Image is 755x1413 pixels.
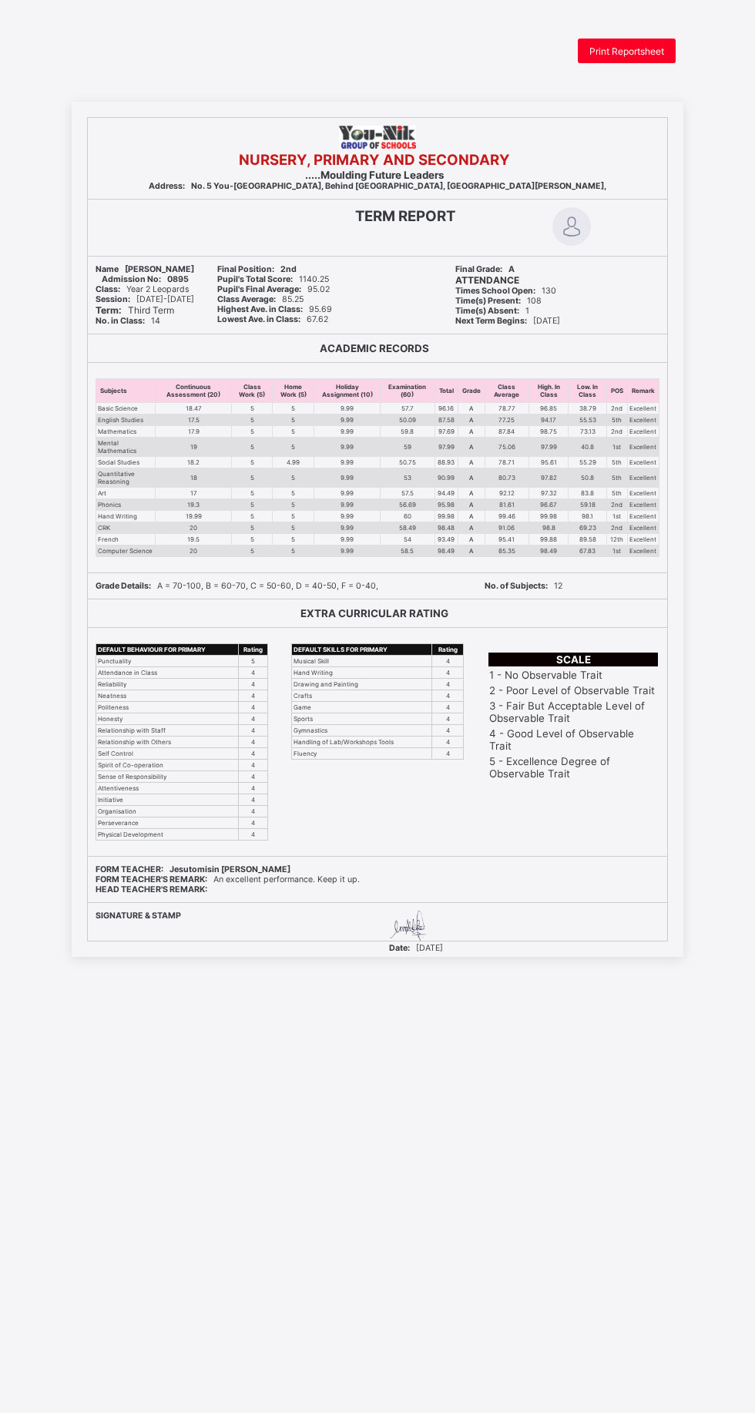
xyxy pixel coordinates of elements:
td: 2nd [606,499,627,511]
th: DEFAULT BEHAVIOUR FOR PRIMARY [96,644,239,656]
td: Mathematics [96,426,156,438]
th: Holiday Assignment (10) [314,379,381,403]
td: 4.99 [273,457,314,468]
td: 1st [606,438,627,457]
td: 2nd [606,403,627,415]
td: 4 [432,725,464,737]
b: Address: [149,181,185,191]
span: [PERSON_NAME] [96,264,194,274]
b: Class Average: [217,294,276,304]
td: 5 [273,415,314,426]
th: Subjects [96,379,156,403]
td: 9.99 [314,438,381,457]
td: 60 [381,511,435,522]
td: CRK [96,522,156,534]
th: Rating [238,644,267,656]
td: A [458,457,485,468]
td: English Studies [96,415,156,426]
td: 4 [238,690,267,702]
span: An excellent performance. Keep it up. [96,874,360,884]
td: 50.09 [381,415,435,426]
td: 19.3 [156,499,232,511]
td: 17.9 [156,426,232,438]
td: 5 [273,545,314,557]
td: 9.99 [314,522,381,534]
td: Computer Science [96,545,156,557]
b: Pupil's Total Score: [217,274,293,284]
td: 5th [606,457,627,468]
td: 5 [231,403,273,415]
td: 87.58 [435,415,458,426]
td: 4 [238,725,267,737]
td: 99.98 [529,511,569,522]
td: 57.7 [381,403,435,415]
td: 96.16 [435,403,458,415]
td: A [458,403,485,415]
b: ACADEMIC RECORDS [320,342,429,354]
td: Game [292,702,432,713]
td: 93.49 [435,534,458,545]
td: 97.32 [529,488,569,499]
b: Next Term Begins: [455,316,527,326]
th: POS [606,379,627,403]
b: No. in Class: [96,316,145,326]
span: [DATE] [389,943,443,953]
b: Name [96,264,119,274]
td: 5 [238,656,267,667]
td: Relationship with Others [96,737,239,748]
span: 1 [455,306,529,316]
td: Excellent [627,457,659,468]
td: Musical Skill [292,656,432,667]
td: 54 [381,534,435,545]
b: Time(s) Present: [455,296,521,306]
td: 95.41 [485,534,529,545]
span: 130 [455,286,556,296]
td: Excellent [627,426,659,438]
td: 58.5 [381,545,435,557]
span: 85.25 [217,294,304,304]
span: A [455,264,515,274]
span: 95.02 [217,284,330,294]
td: 4 [238,794,267,806]
td: 5 [231,468,273,488]
span: [DATE] [455,316,560,326]
b: Highest Ave. in Class: [217,304,303,314]
td: Neatness [96,690,239,702]
span: Year 2 Leopards [96,284,190,294]
td: Excellent [627,403,659,415]
td: 50.75 [381,457,435,468]
td: 20 [156,522,232,534]
td: 98.49 [435,545,458,557]
b: Admission No: [102,274,161,284]
td: 9.99 [314,415,381,426]
td: 9.99 [314,511,381,522]
b: EXTRA CURRICULAR RATING [300,607,448,619]
td: 99.46 [485,511,529,522]
td: 97.99 [435,438,458,457]
td: 2nd [606,426,627,438]
b: Date: [389,943,410,953]
td: Excellent [627,488,659,499]
b: Class: [96,284,120,294]
b: Term: [96,304,122,316]
span: No. 5 You-[GEOGRAPHIC_DATA], Behind [GEOGRAPHIC_DATA], [GEOGRAPHIC_DATA][PERSON_NAME], [149,181,606,191]
th: Rating [432,644,464,656]
b: FORM TEACHER'S REMARK: [96,874,207,884]
td: 92.12 [485,488,529,499]
td: Relationship with Staff [96,725,239,737]
td: Excellent [627,511,659,522]
td: 89.58 [569,534,607,545]
td: 98.75 [529,426,569,438]
span: 2nd [217,264,297,274]
td: 96.67 [529,499,569,511]
td: 95.98 [435,499,458,511]
td: 87.84 [485,426,529,438]
td: 5 [231,488,273,499]
td: Spirit of Co-operation [96,760,239,771]
b: Final Grade: [455,264,502,274]
td: 4 [432,702,464,713]
td: 5 [231,457,273,468]
td: 59.18 [569,499,607,511]
td: 5 [231,415,273,426]
td: 83.8 [569,488,607,499]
